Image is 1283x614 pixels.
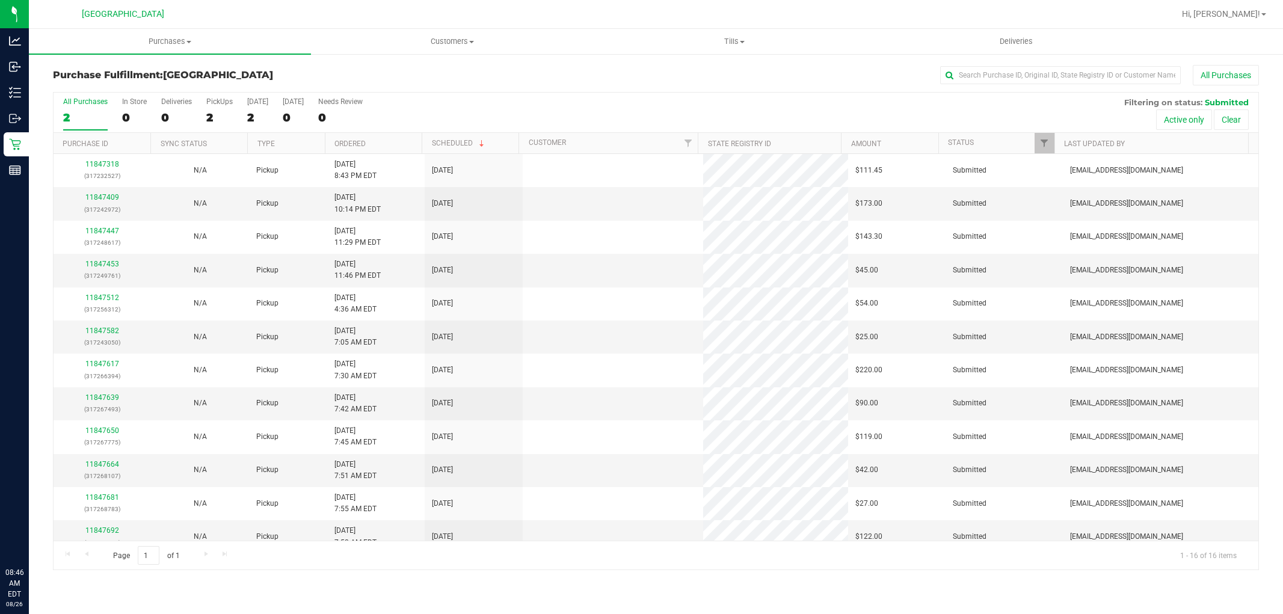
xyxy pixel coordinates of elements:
span: Pickup [256,464,278,476]
a: Deliveries [875,29,1157,54]
input: 1 [138,546,159,565]
span: Hi, [PERSON_NAME]! [1182,9,1260,19]
a: 11847447 [85,227,119,235]
span: [EMAIL_ADDRESS][DOMAIN_NAME] [1070,198,1183,209]
a: 11847664 [85,460,119,468]
span: [EMAIL_ADDRESS][DOMAIN_NAME] [1070,231,1183,242]
span: Pickup [256,198,278,209]
a: Sync Status [161,140,207,148]
span: Submitted [953,165,986,176]
div: [DATE] [247,97,268,106]
span: Not Applicable [194,366,207,374]
span: $90.00 [855,398,878,409]
span: [EMAIL_ADDRESS][DOMAIN_NAME] [1070,331,1183,343]
a: 11847692 [85,526,119,535]
inline-svg: Analytics [9,35,21,47]
span: [DATE] 7:42 AM EDT [334,392,377,415]
span: [DATE] 7:55 AM EDT [334,492,377,515]
span: Submitted [953,298,986,309]
a: Filter [1035,133,1054,153]
a: 11847512 [85,293,119,302]
span: Filtering on status: [1124,97,1202,107]
span: [EMAIL_ADDRESS][DOMAIN_NAME] [1070,498,1183,509]
h3: Purchase Fulfillment: [53,70,455,81]
a: Amount [851,140,881,148]
p: 08/26 [5,600,23,609]
span: [DATE] [432,531,453,542]
a: 11847639 [85,393,119,402]
a: Ordered [334,140,366,148]
button: N/A [194,298,207,309]
span: [DATE] [432,165,453,176]
p: (317266394) [61,370,144,382]
span: $54.00 [855,298,878,309]
a: Customer [529,138,566,147]
a: Scheduled [432,139,487,147]
span: Not Applicable [194,499,207,508]
span: [EMAIL_ADDRESS][DOMAIN_NAME] [1070,298,1183,309]
span: Customers [312,36,592,47]
button: All Purchases [1193,65,1259,85]
p: (317267493) [61,404,144,415]
span: [EMAIL_ADDRESS][DOMAIN_NAME] [1070,398,1183,409]
a: Purchases [29,29,311,54]
button: N/A [194,498,207,509]
div: 0 [318,111,363,124]
inline-svg: Outbound [9,112,21,124]
p: (317268107) [61,470,144,482]
span: [DATE] [432,431,453,443]
span: [DATE] 11:29 PM EDT [334,226,381,248]
a: Purchase ID [63,140,108,148]
p: 08:46 AM EDT [5,567,23,600]
span: Pickup [256,398,278,409]
div: 0 [283,111,304,124]
span: Pickup [256,431,278,443]
span: $143.30 [855,231,882,242]
a: 11847453 [85,260,119,268]
inline-svg: Reports [9,164,21,176]
button: N/A [194,431,207,443]
span: $42.00 [855,464,878,476]
span: [DATE] [432,198,453,209]
span: Not Applicable [194,199,207,207]
a: 11847582 [85,327,119,335]
a: Filter [678,133,698,153]
p: (317268783) [61,503,144,515]
iframe: Resource center [12,518,48,554]
span: [DATE] 7:58 AM EDT [334,525,377,548]
div: [DATE] [283,97,304,106]
span: [EMAIL_ADDRESS][DOMAIN_NAME] [1070,265,1183,276]
span: [DATE] [432,464,453,476]
span: Pickup [256,165,278,176]
span: Pickup [256,298,278,309]
span: [DATE] 8:43 PM EDT [334,159,377,182]
div: 0 [161,111,192,124]
span: $122.00 [855,531,882,542]
div: Deliveries [161,97,192,106]
span: [DATE] [432,298,453,309]
span: Submitted [953,498,986,509]
p: (317268270) [61,537,144,548]
span: Pickup [256,231,278,242]
span: Not Applicable [194,232,207,241]
span: [DATE] 7:30 AM EDT [334,358,377,381]
div: Needs Review [318,97,363,106]
span: [EMAIL_ADDRESS][DOMAIN_NAME] [1070,464,1183,476]
button: N/A [194,364,207,376]
span: $111.45 [855,165,882,176]
span: Submitted [953,398,986,409]
a: Tills [593,29,875,54]
button: N/A [194,231,207,242]
span: $173.00 [855,198,882,209]
p: (317232527) [61,170,144,182]
button: N/A [194,165,207,176]
a: 11847681 [85,493,119,502]
div: PickUps [206,97,233,106]
span: Not Applicable [194,399,207,407]
span: Not Applicable [194,266,207,274]
span: [EMAIL_ADDRESS][DOMAIN_NAME] [1070,531,1183,542]
span: Pickup [256,331,278,343]
span: [DATE] 11:46 PM EDT [334,259,381,281]
span: Not Applicable [194,465,207,474]
a: Customers [311,29,593,54]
